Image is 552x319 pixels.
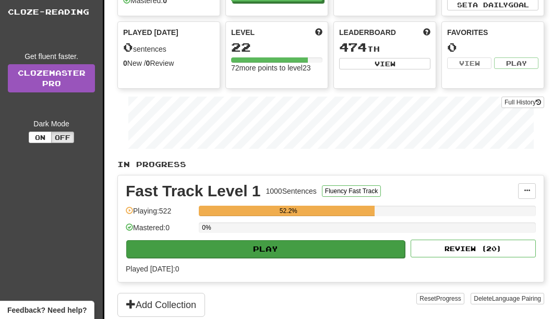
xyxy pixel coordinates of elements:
[322,185,381,197] button: Fluency Fast Track
[471,293,544,304] button: DeleteLanguage Pairing
[339,58,430,69] button: View
[339,41,430,54] div: th
[492,295,541,302] span: Language Pairing
[202,206,375,216] div: 52.2%
[416,293,464,304] button: ResetProgress
[315,27,322,38] span: Score more points to level up
[339,40,367,54] span: 474
[123,59,127,67] strong: 0
[126,222,194,240] div: Mastered: 0
[447,57,491,69] button: View
[339,27,396,38] span: Leaderboard
[123,27,178,38] span: Played [DATE]
[123,40,133,54] span: 0
[231,41,322,54] div: 22
[8,64,95,92] a: ClozemasterPro
[8,51,95,62] div: Get fluent faster.
[51,132,74,143] button: Off
[146,59,150,67] strong: 0
[7,305,87,315] span: Open feedback widget
[117,159,544,170] p: In Progress
[266,186,317,196] div: 1000 Sentences
[123,41,214,54] div: sentences
[29,132,52,143] button: On
[231,63,322,73] div: 72 more points to level 23
[126,265,179,273] span: Played [DATE]: 0
[231,27,255,38] span: Level
[126,240,405,258] button: Play
[447,41,538,54] div: 0
[473,1,508,8] span: a daily
[126,183,261,199] div: Fast Track Level 1
[436,295,461,302] span: Progress
[123,58,214,68] div: New / Review
[423,27,430,38] span: This week in points, UTC
[126,206,194,223] div: Playing: 522
[117,293,205,317] button: Add Collection
[494,57,538,69] button: Play
[411,240,536,257] button: Review (20)
[8,119,95,129] div: Dark Mode
[501,97,544,108] button: Full History
[447,27,538,38] div: Favorites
